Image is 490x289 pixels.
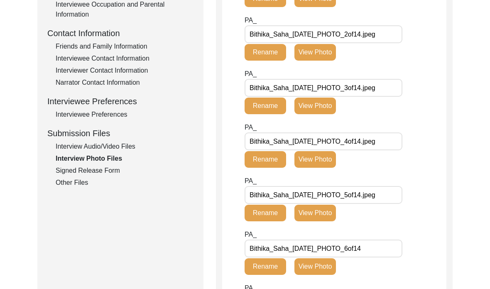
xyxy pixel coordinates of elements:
[47,27,194,39] div: Contact Information
[294,151,336,168] button: View Photo
[56,66,194,76] div: Interviewer Contact Information
[245,17,257,24] span: PA_
[56,154,194,164] div: Interview Photo Files
[56,166,194,176] div: Signed Release Form
[294,258,336,275] button: View Photo
[245,44,286,61] button: Rename
[245,231,257,238] span: PA_
[294,98,336,114] button: View Photo
[56,142,194,152] div: Interview Audio/Video Files
[294,44,336,61] button: View Photo
[56,78,194,88] div: Narrator Contact Information
[294,205,336,221] button: View Photo
[245,177,257,184] span: PA_
[56,178,194,188] div: Other Files
[245,258,286,275] button: Rename
[245,151,286,168] button: Rename
[245,98,286,114] button: Rename
[47,127,194,140] div: Submission Files
[56,110,194,120] div: Interviewee Preferences
[245,205,286,221] button: Rename
[245,124,257,131] span: PA_
[56,42,194,51] div: Friends and Family Information
[56,54,194,64] div: Interviewee Contact Information
[245,70,257,77] span: PA_
[47,95,194,108] div: Interviewee Preferences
